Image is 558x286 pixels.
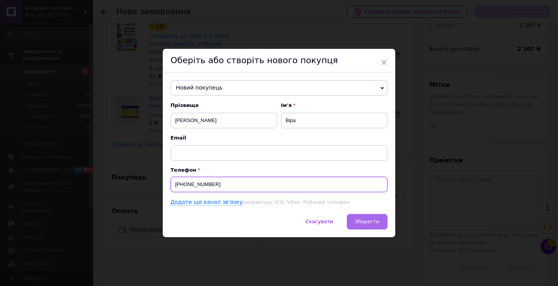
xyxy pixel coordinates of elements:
span: × [381,56,387,69]
p: Телефон [170,167,387,173]
span: Ім'я [281,102,387,109]
span: Email [170,134,387,141]
span: Новий покупець [170,80,387,96]
span: Зберегти [355,219,379,224]
span: Прізвище [170,102,277,109]
div: Оберіть або створіть нового покупця [163,49,395,72]
button: Скасувати [297,214,341,229]
input: +38 096 0000000 [170,177,387,192]
span: наприклад, ICQ, Viber, Робочий телефон [243,199,350,205]
a: Додати ще канал зв'язку [170,199,243,205]
button: Зберегти [347,214,387,229]
span: Скасувати [305,219,333,224]
input: Наприклад: Іванов [170,113,277,128]
input: Наприклад: Іван [281,113,387,128]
